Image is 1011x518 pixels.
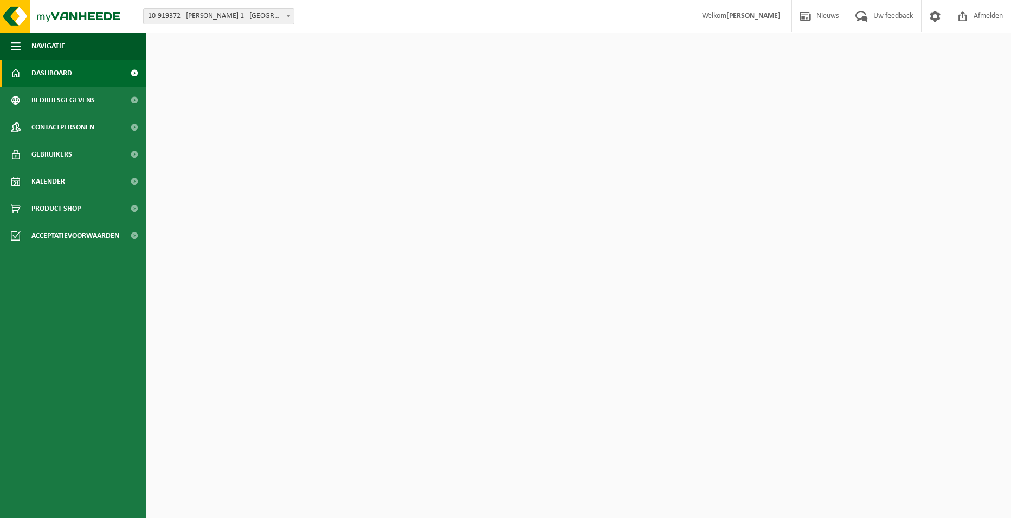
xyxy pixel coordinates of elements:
[31,60,72,87] span: Dashboard
[726,12,781,20] strong: [PERSON_NAME]
[31,33,65,60] span: Navigatie
[144,9,294,24] span: 10-919372 - DEMATRA PRYK 1 - NAZARETH
[31,141,72,168] span: Gebruikers
[31,195,81,222] span: Product Shop
[31,168,65,195] span: Kalender
[143,8,294,24] span: 10-919372 - DEMATRA PRYK 1 - NAZARETH
[31,222,119,249] span: Acceptatievoorwaarden
[31,114,94,141] span: Contactpersonen
[31,87,95,114] span: Bedrijfsgegevens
